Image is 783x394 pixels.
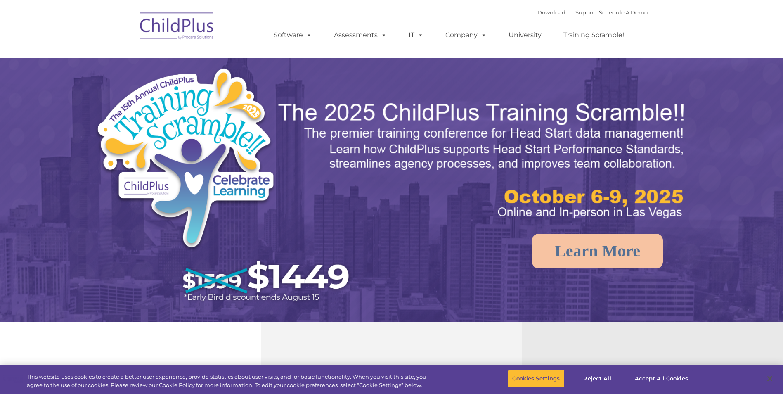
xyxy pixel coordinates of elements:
a: Software [265,27,320,43]
font: | [537,9,648,16]
a: Download [537,9,565,16]
img: ChildPlus by Procare Solutions [136,7,218,48]
a: Schedule A Demo [599,9,648,16]
a: University [500,27,550,43]
span: Phone number [115,88,150,95]
button: Accept All Cookies [630,370,693,387]
button: Close [761,370,779,388]
span: Last name [115,55,140,61]
a: IT [400,27,432,43]
a: Support [575,9,597,16]
button: Reject All [572,370,623,387]
a: Company [437,27,495,43]
a: Training Scramble!! [555,27,634,43]
a: Assessments [326,27,395,43]
button: Cookies Settings [508,370,564,387]
a: Learn More [532,234,663,268]
div: This website uses cookies to create a better user experience, provide statistics about user visit... [27,373,431,389]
